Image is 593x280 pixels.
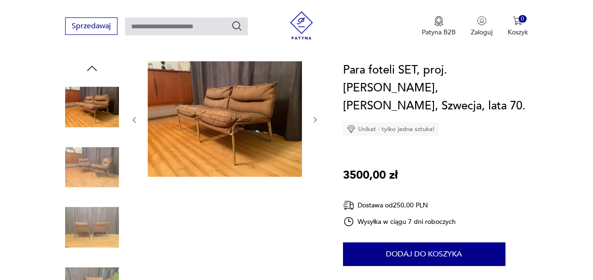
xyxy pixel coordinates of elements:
div: Unikat - tylko jedna sztuka! [343,122,438,136]
button: 0Koszyk [508,16,528,37]
p: Patyna B2B [422,28,456,37]
img: Ikona diamentu [347,125,355,133]
p: Zaloguj [471,28,493,37]
img: Zdjęcie produktu Para foteli SET, proj. Gillis Lundgren, Ikea, Szwecja, lata 70. [148,61,302,177]
div: Dostawa od 250,00 PLN [343,199,456,211]
button: Sprzedawaj [65,17,117,35]
p: 3500,00 zł [343,166,398,184]
button: Szukaj [231,20,242,32]
img: Zdjęcie produktu Para foteli SET, proj. Gillis Lundgren, Ikea, Szwecja, lata 70. [65,80,119,134]
img: Patyna - sklep z meblami i dekoracjami vintage [287,11,316,40]
button: Dodaj do koszyka [343,242,505,266]
img: Zdjęcie produktu Para foteli SET, proj. Gillis Lundgren, Ikea, Szwecja, lata 70. [65,140,119,194]
img: Ikona koszyka [513,16,522,25]
a: Sprzedawaj [65,24,117,30]
img: Zdjęcie produktu Para foteli SET, proj. Gillis Lundgren, Ikea, Szwecja, lata 70. [65,200,119,254]
h1: Para foteli SET, proj. [PERSON_NAME], [PERSON_NAME], Szwecja, lata 70. [343,61,528,115]
button: Zaloguj [471,16,493,37]
img: Ikona medalu [434,16,443,26]
img: Ikonka użytkownika [477,16,486,25]
p: Koszyk [508,28,528,37]
a: Ikona medaluPatyna B2B [422,16,456,37]
button: Patyna B2B [422,16,456,37]
div: 0 [518,15,526,23]
div: Wysyłka w ciągu 7 dni roboczych [343,216,456,227]
img: Ikona dostawy [343,199,354,211]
